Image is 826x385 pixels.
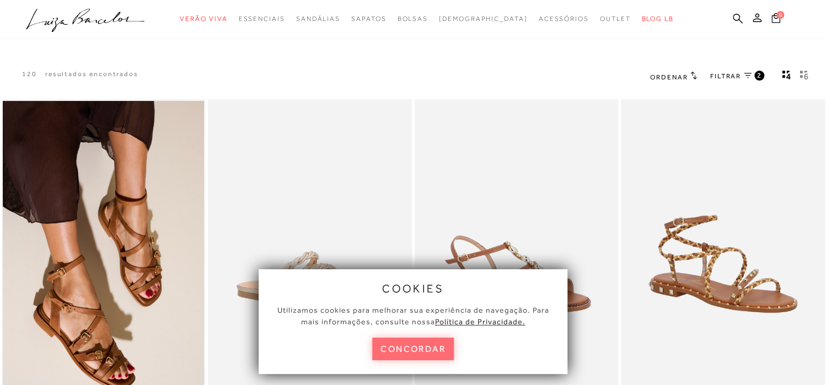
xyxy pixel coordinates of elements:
[238,15,285,23] span: Essenciais
[641,15,673,23] span: BLOG LB
[439,9,528,29] a: noSubCategoriesText
[600,9,631,29] a: noSubCategoriesText
[351,9,386,29] a: noSubCategoriesText
[180,15,227,23] span: Verão Viva
[397,9,428,29] a: noSubCategoriesText
[710,72,741,81] span: FILTRAR
[277,306,549,326] span: Utilizamos cookies para melhorar sua experiência de navegação. Para mais informações, consulte nossa
[539,9,589,29] a: noSubCategoriesText
[641,9,673,29] a: BLOG LB
[650,73,688,81] span: Ordenar
[768,12,784,27] button: 0
[238,9,285,29] a: noSubCategoriesText
[296,15,340,23] span: Sandálias
[757,71,762,80] span: 2
[372,338,454,360] button: concordar
[180,9,227,29] a: noSubCategoriesText
[296,9,340,29] a: noSubCategoriesText
[351,15,386,23] span: Sapatos
[435,317,525,326] a: Política de Privacidade.
[539,15,589,23] span: Acessórios
[779,69,794,84] button: Mostrar 4 produtos por linha
[382,282,444,295] span: cookies
[439,15,528,23] span: [DEMOGRAPHIC_DATA]
[776,11,784,19] span: 0
[22,69,37,79] p: 120
[397,15,428,23] span: Bolsas
[600,15,631,23] span: Outlet
[796,69,812,84] button: gridText6Desc
[45,69,138,79] p: resultados encontrados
